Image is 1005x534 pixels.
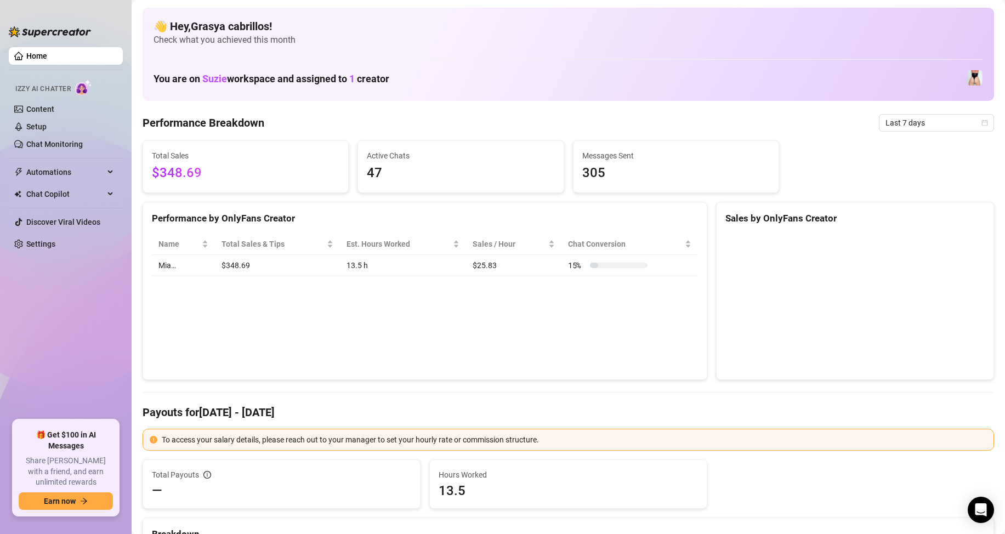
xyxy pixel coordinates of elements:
td: Mia… [152,255,215,276]
th: Chat Conversion [561,234,698,255]
span: Share [PERSON_NAME] with a friend, and earn unlimited rewards [19,456,113,488]
div: Open Intercom Messenger [968,497,994,523]
a: Content [26,105,54,113]
span: — [152,482,162,499]
span: Sales / Hour [473,238,546,250]
div: To access your salary details, please reach out to your manager to set your hourly rate or commis... [162,434,987,446]
img: logo-BBDzfeDw.svg [9,26,91,37]
h4: 👋 Hey, Grasya cabrillos ! [154,19,983,34]
span: thunderbolt [14,168,23,177]
img: AI Chatter [75,79,92,95]
div: Performance by OnlyFans Creator [152,211,698,226]
span: Check what you achieved this month [154,34,983,46]
span: Hours Worked [439,469,698,481]
th: Total Sales & Tips [215,234,340,255]
th: Sales / Hour [466,234,561,255]
span: Name [158,238,200,250]
span: calendar [981,120,988,126]
span: 15 % [568,259,586,271]
a: Settings [26,240,55,248]
img: Chat Copilot [14,190,21,198]
span: Chat Conversion [568,238,683,250]
span: Izzy AI Chatter [15,84,71,94]
span: Earn now [44,497,76,505]
td: $348.69 [215,255,340,276]
span: 47 [367,163,554,184]
a: Home [26,52,47,60]
span: 1 [349,73,355,84]
h4: Payouts for [DATE] - [DATE] [143,405,994,420]
span: Suzie [202,73,227,84]
span: Chat Copilot [26,185,104,203]
span: arrow-right [80,497,88,505]
a: Chat Monitoring [26,140,83,149]
a: Setup [26,122,47,131]
span: Total Sales [152,150,339,162]
span: Total Payouts [152,469,199,481]
td: $25.83 [466,255,561,276]
span: Active Chats [367,150,554,162]
span: info-circle [203,471,211,479]
td: 13.5 h [340,255,466,276]
span: 305 [582,163,770,184]
span: 🎁 Get $100 in AI Messages [19,430,113,451]
span: exclamation-circle [150,436,157,444]
img: Mia [967,70,983,86]
a: Discover Viral Videos [26,218,100,226]
span: Messages Sent [582,150,770,162]
div: Sales by OnlyFans Creator [725,211,985,226]
span: Last 7 days [885,115,987,131]
th: Name [152,234,215,255]
h1: You are on workspace and assigned to creator [154,73,389,85]
button: Earn nowarrow-right [19,492,113,510]
span: Total Sales & Tips [222,238,325,250]
div: Est. Hours Worked [347,238,451,250]
span: 13.5 [439,482,698,499]
span: Automations [26,163,104,181]
span: $348.69 [152,163,339,184]
h4: Performance Breakdown [143,115,264,130]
